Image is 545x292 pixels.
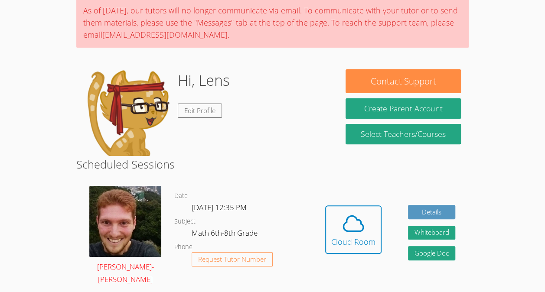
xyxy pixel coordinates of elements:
a: Google Doc [408,246,456,260]
dd: Math 6th-8th Grade [192,227,259,242]
dt: Subject [174,216,196,227]
button: Whiteboard [408,226,456,240]
span: Request Tutor Number [198,256,266,263]
a: Edit Profile [178,104,222,118]
img: default.png [84,69,171,156]
a: Select Teachers/Courses [346,124,460,144]
dt: Phone [174,242,193,253]
button: Cloud Room [325,205,382,254]
a: Details [408,205,456,219]
button: Create Parent Account [346,98,460,119]
a: [PERSON_NAME]-[PERSON_NAME] [89,186,161,286]
button: Request Tutor Number [192,252,273,266]
button: Contact Support [346,69,460,93]
img: avatar.png [89,186,161,257]
dt: Date [174,191,188,201]
h2: Scheduled Sessions [76,156,469,172]
div: Cloud Room [331,236,375,248]
h1: Hi, Lens [178,69,230,91]
span: [DATE] 12:35 PM [192,202,247,212]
